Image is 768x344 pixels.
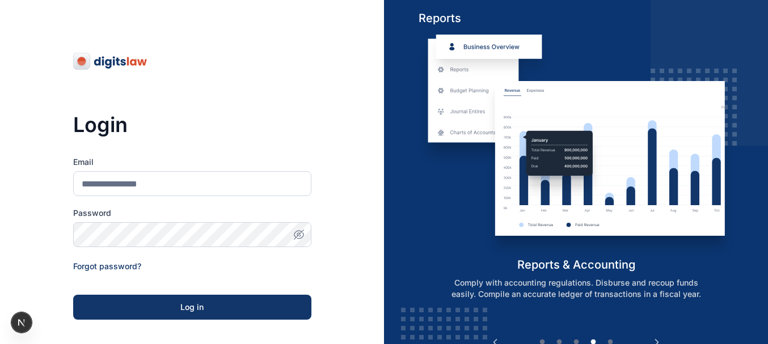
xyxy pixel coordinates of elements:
button: Log in [73,295,311,320]
div: Log in [91,301,293,313]
h5: reports & accounting [419,257,733,273]
img: reports-and-accounting [419,35,733,257]
a: Forgot password? [73,261,141,271]
h3: Login [73,113,311,136]
label: Email [73,156,311,168]
p: Comply with accounting regulations. Disburse and recoup funds easily. Compile an accurate ledger ... [431,277,721,300]
h5: Reports [419,10,733,26]
img: digitslaw-logo [73,52,148,70]
label: Password [73,207,311,219]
